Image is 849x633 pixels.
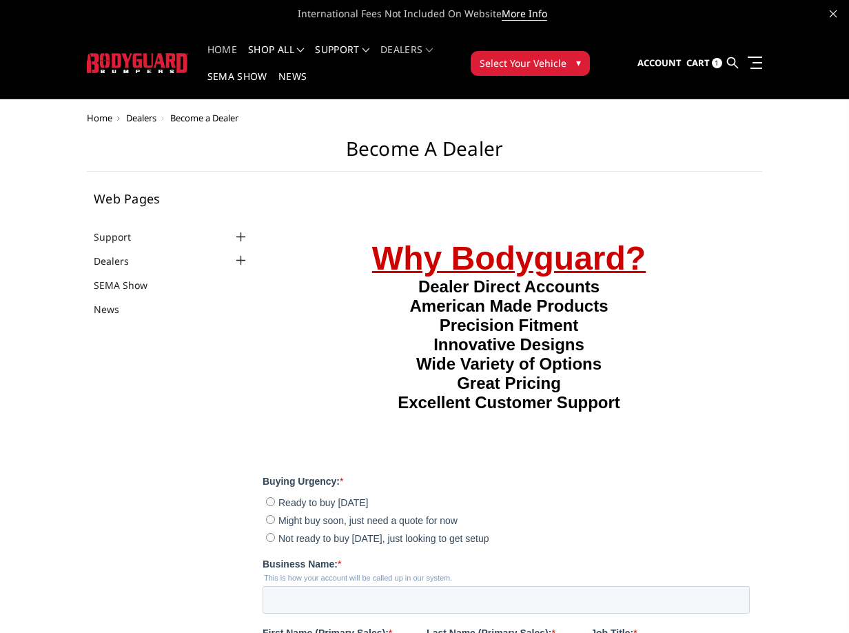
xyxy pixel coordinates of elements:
input: 000-000-0000 [70,543,217,570]
strong: Last Name (Primary Sales): [164,421,289,432]
span: Might buy soon, just need a quote for now [16,309,195,320]
span: Select Your Vehicle [480,56,566,70]
strong: American Made Products [147,90,345,109]
span: Become a Dealer [170,112,238,124]
input: Not ready to buy [DATE], just looking to get setup [3,327,12,336]
a: More Info [502,7,547,21]
span: Not ready to buy [DATE], just looking to get setup [16,327,227,338]
span: ▾ [576,55,581,70]
a: shop all [248,45,304,72]
a: Account [637,45,682,82]
a: SEMA Show [207,72,267,99]
a: News [278,72,307,99]
a: Home [87,112,112,124]
legend: Please list the PRIMARY SALES contact. If we need to ask for the store manager please list that n... [164,436,328,470]
h1: Become a Dealer [87,137,762,172]
span: Excellent Customer Support [135,187,358,205]
a: SEMA Show [94,278,165,292]
button: Select Your Vehicle [471,51,590,76]
a: Home [207,45,237,72]
a: News [94,302,136,316]
span: Why Bodyguard? [110,34,383,70]
span: Account [637,57,682,69]
strong: This email will be used to login our online dealer portal to order. Please choose a shared email ... [248,530,480,555]
strong: Wide Variety of Options [154,148,339,167]
img: BODYGUARD BUMPERS [87,53,188,73]
iframe: Chat Widget [780,567,849,633]
strong: Precision Fitment Innovative Designs [171,110,322,148]
input: Ready to buy [DATE] [3,291,12,300]
a: Dealers [94,254,146,268]
strong: Primary Email: [247,515,314,526]
a: Support [94,230,148,244]
span: Ready to buy [DATE] [16,291,105,302]
a: Support [315,45,369,72]
input: Might buy soon, just need a quote for now [3,309,12,318]
a: Dealers [126,112,156,124]
h5: Web Pages [94,192,249,205]
a: Dealers [380,45,433,72]
strong: Job Title: [328,421,371,432]
span: 1 [712,58,722,68]
span: Cart [686,57,710,69]
strong: Great Pricing [194,168,298,186]
strong: Dealer Direct Accounts [156,71,337,90]
a: Cart 1 [686,45,722,82]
